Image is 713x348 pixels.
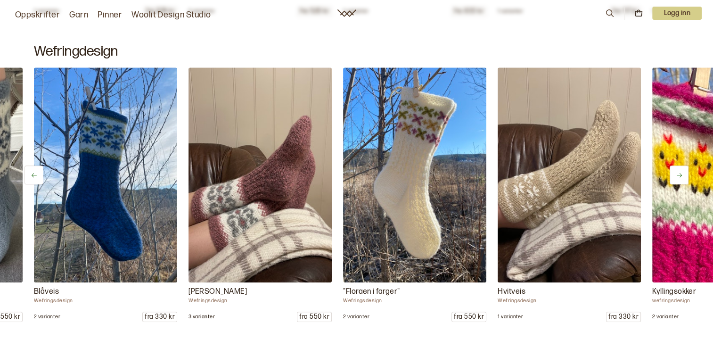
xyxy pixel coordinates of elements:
[343,314,369,320] p: 2 varianter
[498,67,641,322] a: Wefringsdesign Caroline Vårens vakreste eventyr er enger av hvitveis. Kos deg med hvitveis-sokker...
[498,298,641,304] p: Wefringsdesign
[34,67,177,322] a: Wefringsdesign Vårens vakreste eventyr er når blåveisen dukker frem. Kos deg med blåveis sokker s...
[34,286,177,298] p: Blåveis
[498,286,641,298] p: Hvitveis
[15,8,60,22] a: Oppskrifter
[69,8,88,22] a: Garn
[34,67,177,282] img: Wefringsdesign Vårens vakreste eventyr er når blåveisen dukker frem. Kos deg med blåveis sokker s...
[652,7,702,20] button: User dropdown
[652,314,679,320] p: 2 varianter
[343,286,486,298] p: "Floraen i farger"
[297,312,331,322] p: fra 550 kr
[143,312,177,322] p: fra 330 kr
[337,9,356,17] a: Woolit
[34,43,679,60] h2: Wefringdesign
[34,298,177,304] p: Wefringsdesign
[498,67,641,282] img: Wefringsdesign Caroline Vårens vakreste eventyr er enger av hvitveis. Kos deg med hvitveis-sokker...
[452,312,486,322] p: fra 550 kr
[98,8,122,22] a: Pinner
[343,298,486,304] p: Wefringsdesign
[188,286,332,298] p: [PERSON_NAME]
[188,314,215,320] p: 3 varianter
[188,67,332,322] a: Wefringsdesign Caroline Nasjonalromantiske sokker som er inspirert av mammas gamle åkle. I Busker...
[343,67,486,282] img: Wefringsdesign Caroline Våren er en tid for farger. Jeg husker fra barndommen boka "Floraen i far...
[188,67,332,282] img: Wefringsdesign Caroline Nasjonalromantiske sokker som er inspirert av mammas gamle åkle. I Busker...
[343,67,486,322] a: Wefringsdesign Caroline Våren er en tid for farger. Jeg husker fra barndommen boka "Floraen i far...
[34,314,60,320] p: 2 varianter
[188,298,332,304] p: Wefringsdesign
[498,314,523,320] p: 1 varianter
[652,7,702,20] p: Logg inn
[131,8,211,22] a: Woolit Design Studio
[606,312,640,322] p: fra 330 kr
